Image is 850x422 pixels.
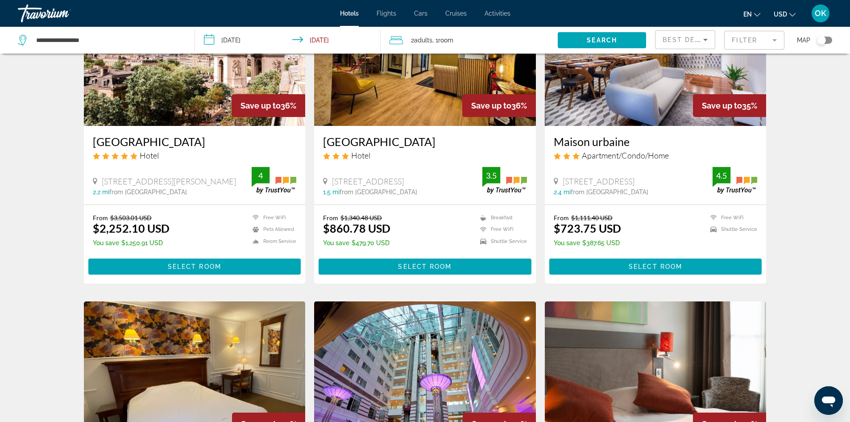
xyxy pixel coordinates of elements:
div: 4.5 [713,170,730,181]
span: Save up to [240,101,281,110]
ins: $723.75 USD [554,221,621,235]
li: Shuttle Service [706,226,757,234]
a: Cruises [445,10,467,17]
button: Change currency [774,8,796,21]
span: OK [815,9,826,18]
span: Hotel [140,150,159,160]
span: 2.4 mi [554,188,571,196]
button: Select Room [319,259,531,275]
ins: $2,252.10 USD [93,221,170,235]
span: from [GEOGRAPHIC_DATA] [340,188,417,196]
mat-select: Sort by [663,34,708,45]
button: Select Room [549,259,762,275]
span: Hotel [351,150,370,160]
a: Travorium [18,2,107,25]
div: 35% [693,94,766,117]
a: Select Room [319,260,531,270]
span: Select Room [629,263,682,270]
li: Pets Allowed [248,226,296,234]
div: 36% [462,94,536,117]
span: You save [93,239,119,247]
del: $1,340.48 USD [340,214,382,221]
span: [STREET_ADDRESS] [563,176,634,186]
a: [GEOGRAPHIC_DATA] [323,135,527,148]
ins: $860.78 USD [323,221,390,235]
span: Select Room [398,263,452,270]
a: Activities [485,10,510,17]
img: trustyou-badge.svg [482,167,527,193]
a: Hotels [340,10,359,17]
button: Change language [743,8,760,21]
span: You save [323,239,349,247]
span: 2 [411,34,432,46]
p: $479.70 USD [323,239,390,247]
a: [GEOGRAPHIC_DATA] [93,135,297,148]
span: Select Room [168,263,221,270]
span: Save up to [471,101,511,110]
span: USD [774,11,787,18]
div: 3 star Hotel [323,150,527,160]
a: Flights [377,10,396,17]
a: Maison urbaine [554,135,758,148]
span: Adults [414,37,432,44]
li: Free WiFi [476,226,527,234]
span: From [93,214,108,221]
span: 1.5 mi [323,188,340,196]
a: Select Room [88,260,301,270]
span: You save [554,239,580,247]
span: [STREET_ADDRESS] [332,176,404,186]
span: Map [797,34,810,46]
img: trustyou-badge.svg [713,167,757,193]
button: Travelers: 2 adults, 0 children [381,27,558,54]
div: 36% [232,94,305,117]
li: Breakfast [476,214,527,221]
span: Search [587,37,617,44]
button: Filter [724,30,784,50]
div: 3 star Apartment [554,150,758,160]
span: en [743,11,752,18]
img: trustyou-badge.svg [252,167,296,193]
span: Save up to [702,101,742,110]
li: Free WiFi [706,214,757,221]
del: $1,111.40 USD [571,214,613,221]
button: Check-in date: Oct 5, 2025 Check-out date: Oct 9, 2025 [195,27,381,54]
div: 4 [252,170,270,181]
del: $3,503.01 USD [110,214,152,221]
span: Room [438,37,453,44]
li: Shuttle Service [476,238,527,245]
button: User Menu [809,4,832,23]
span: , 1 [432,34,453,46]
div: 5 star Hotel [93,150,297,160]
span: Apartment/Condo/Home [582,150,669,160]
li: Free WiFi [248,214,296,221]
span: Best Deals [663,36,709,43]
span: From [323,214,338,221]
iframe: Button to launch messaging window [814,386,843,415]
button: Search [558,32,646,48]
p: $387.65 USD [554,239,621,247]
div: 3.5 [482,170,500,181]
span: from [GEOGRAPHIC_DATA] [109,188,187,196]
a: Cars [414,10,427,17]
a: Select Room [549,260,762,270]
span: 2.2 mi [93,188,109,196]
li: Room Service [248,238,296,245]
button: Toggle map [810,36,832,44]
span: [STREET_ADDRESS][PERSON_NAME] [102,176,236,186]
button: Select Room [88,259,301,275]
span: from [GEOGRAPHIC_DATA] [571,188,648,196]
p: $1,250.91 USD [93,239,170,247]
span: From [554,214,569,221]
